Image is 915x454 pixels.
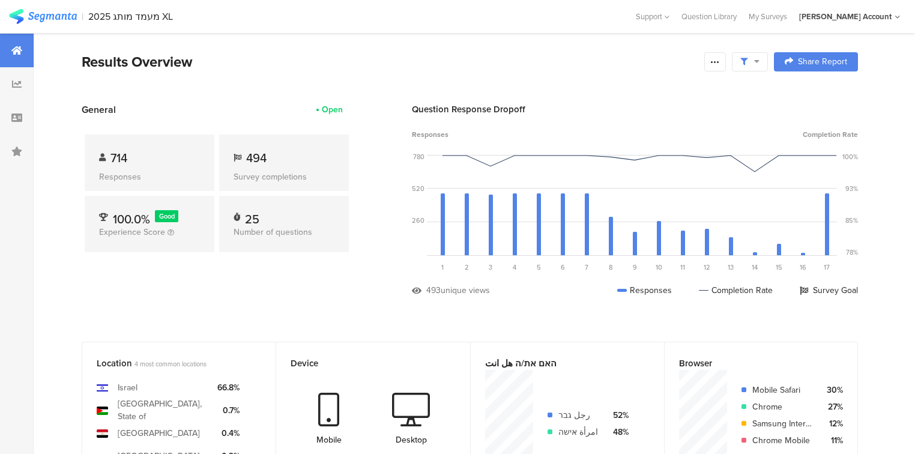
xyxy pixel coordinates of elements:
[800,262,806,272] span: 16
[118,381,137,394] div: Israel
[82,51,698,73] div: Results Overview
[441,262,444,272] span: 1
[636,7,669,26] div: Support
[513,262,516,272] span: 4
[118,427,200,440] div: [GEOGRAPHIC_DATA]
[99,226,165,238] span: Experience Score
[412,184,424,193] div: 520
[234,171,334,183] div: Survey completions
[679,357,823,370] div: Browser
[9,9,77,24] img: segmanta logo
[699,284,773,297] div: Completion Rate
[82,10,83,23] div: |
[426,284,441,297] div: 493
[822,401,843,413] div: 27%
[675,11,743,22] a: Question Library
[396,434,427,446] div: Desktop
[322,103,343,116] div: Open
[97,357,241,370] div: Location
[822,417,843,430] div: 12%
[680,262,685,272] span: 11
[798,58,847,66] span: Share Report
[608,409,629,422] div: 52%
[413,152,424,162] div: 780
[558,409,598,422] div: رجل גבר
[752,434,812,447] div: Chrome Mobile
[845,184,858,193] div: 93%
[485,357,630,370] div: האם את/ה هل انت
[291,357,435,370] div: Device
[134,359,207,369] span: 4 most common locations
[441,284,490,297] div: unique views
[633,262,637,272] span: 9
[217,381,240,394] div: 66.8%
[824,262,830,272] span: 17
[704,262,710,272] span: 12
[217,427,240,440] div: 0.4%
[799,11,892,22] div: [PERSON_NAME] Account
[561,262,565,272] span: 6
[728,262,734,272] span: 13
[489,262,492,272] span: 3
[537,262,541,272] span: 5
[246,149,267,167] span: 494
[822,384,843,396] div: 30%
[752,384,812,396] div: Mobile Safari
[842,152,858,162] div: 100%
[110,149,127,167] span: 714
[113,210,150,228] span: 100.0%
[776,262,782,272] span: 15
[609,262,612,272] span: 8
[159,211,175,221] span: Good
[99,171,200,183] div: Responses
[617,284,672,297] div: Responses
[752,417,812,430] div: Samsung Internet
[822,434,843,447] div: 11%
[118,398,208,423] div: [GEOGRAPHIC_DATA], State of
[465,262,469,272] span: 2
[558,426,598,438] div: امرأة אישה
[82,103,116,117] span: General
[88,11,173,22] div: 2025 מעמד מותג XL
[846,247,858,257] div: 78%
[752,262,758,272] span: 14
[217,404,240,417] div: 0.7%
[800,284,858,297] div: Survey Goal
[656,262,662,272] span: 10
[412,216,424,225] div: 260
[234,226,312,238] span: Number of questions
[316,434,342,446] div: Mobile
[752,401,812,413] div: Chrome
[585,262,588,272] span: 7
[245,210,259,222] div: 25
[608,426,629,438] div: 48%
[803,129,858,140] span: Completion Rate
[845,216,858,225] div: 85%
[412,103,858,116] div: Question Response Dropoff
[743,11,793,22] a: My Surveys
[412,129,448,140] span: Responses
